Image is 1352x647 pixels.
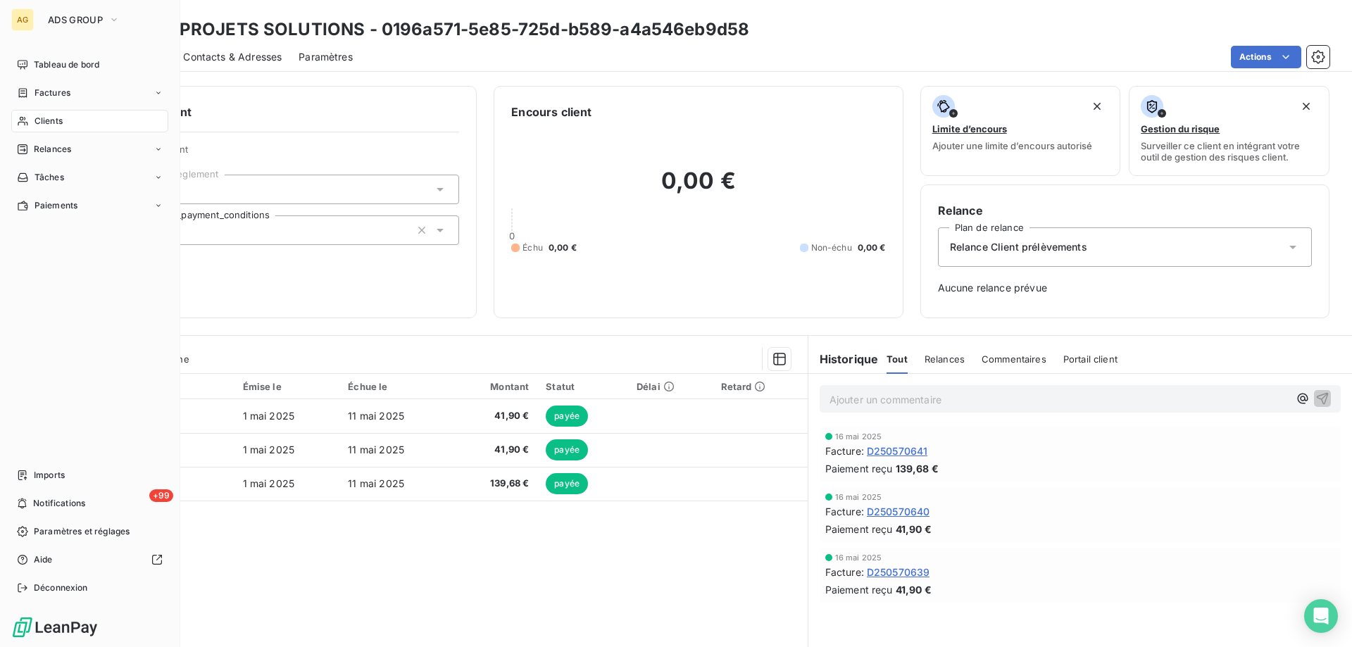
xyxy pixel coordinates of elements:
[825,522,893,536] span: Paiement reçu
[34,553,53,566] span: Aide
[113,144,459,163] span: Propriétés Client
[1304,599,1338,633] div: Open Intercom Messenger
[637,381,703,392] div: Délai
[1063,353,1118,365] span: Portail client
[1141,123,1220,134] span: Gestion du risque
[867,565,930,579] span: D250570639
[938,281,1312,295] span: Aucune relance prévue
[549,241,577,254] span: 0,00 €
[932,123,1007,134] span: Limite d’encours
[825,504,864,519] span: Facture :
[34,582,88,594] span: Déconnexion
[348,381,443,392] div: Échue le
[461,409,530,423] span: 41,90 €
[461,477,530,491] span: 139,68 €
[938,202,1312,219] h6: Relance
[808,351,879,368] h6: Historique
[546,381,620,392] div: Statut
[243,477,295,489] span: 1 mai 2025
[925,353,965,365] span: Relances
[950,240,1087,254] span: Relance Client prélèvements
[35,87,70,99] span: Factures
[896,461,939,476] span: 139,68 €
[825,444,864,458] span: Facture :
[1231,46,1301,68] button: Actions
[887,353,908,365] span: Tout
[867,444,928,458] span: D250570641
[825,565,864,579] span: Facture :
[511,103,591,120] h6: Encours client
[35,171,64,184] span: Tâches
[33,497,85,510] span: Notifications
[48,14,103,25] span: ADS GROUP
[348,444,404,456] span: 11 mai 2025
[35,199,77,212] span: Paiements
[243,410,295,422] span: 1 mai 2025
[243,381,332,392] div: Émise le
[546,473,588,494] span: payée
[11,8,34,31] div: AG
[825,461,893,476] span: Paiement reçu
[11,548,168,571] a: Aide
[124,17,749,42] h3: AUCH PROJETS SOLUTIONS - 0196a571-5e85-725d-b589-a4a546eb9d58
[546,406,588,427] span: payée
[34,58,99,71] span: Tableau de bord
[11,616,99,639] img: Logo LeanPay
[896,522,932,536] span: 41,90 €
[299,50,353,64] span: Paramètres
[34,143,71,156] span: Relances
[461,381,530,392] div: Montant
[920,86,1121,176] button: Limite d’encoursAjouter une limite d’encours autorisé
[811,241,852,254] span: Non-échu
[721,381,799,392] div: Retard
[34,525,130,538] span: Paramètres et réglages
[85,103,459,120] h6: Informations client
[522,241,543,254] span: Échu
[34,469,65,482] span: Imports
[825,582,893,597] span: Paiement reçu
[896,582,932,597] span: 41,90 €
[867,504,930,519] span: D250570640
[35,115,63,127] span: Clients
[835,432,882,441] span: 16 mai 2025
[835,493,882,501] span: 16 mai 2025
[858,241,886,254] span: 0,00 €
[1129,86,1329,176] button: Gestion du risqueSurveiller ce client en intégrant votre outil de gestion des risques client.
[982,353,1046,365] span: Commentaires
[183,50,282,64] span: Contacts & Adresses
[835,553,882,562] span: 16 mai 2025
[461,443,530,457] span: 41,90 €
[1141,140,1317,163] span: Surveiller ce client en intégrant votre outil de gestion des risques client.
[509,230,515,241] span: 0
[348,410,404,422] span: 11 mai 2025
[149,489,173,502] span: +99
[511,167,885,209] h2: 0,00 €
[243,444,295,456] span: 1 mai 2025
[932,140,1092,151] span: Ajouter une limite d’encours autorisé
[177,224,188,237] input: Ajouter une valeur
[348,477,404,489] span: 11 mai 2025
[546,439,588,460] span: payée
